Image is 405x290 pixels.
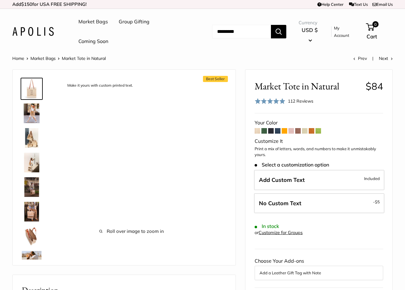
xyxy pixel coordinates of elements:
a: Market Bags [78,17,108,26]
img: Market Tote in Natural [22,202,42,221]
a: Market Tote in Natural [21,102,43,124]
a: description_Water resistant inner liner. [21,225,43,247]
a: Customize for Groups [259,230,303,235]
a: Coming Soon [78,37,108,46]
img: description_Make it yours with custom printed text. [22,79,42,99]
span: Add Custom Text [259,176,305,183]
a: description_The Original Market bag in its 4 native styles [21,127,43,149]
a: Group Gifting [119,17,149,26]
button: Search [271,25,286,38]
span: 0 [372,21,379,27]
span: Currency [299,18,321,27]
div: Customize It [255,137,383,146]
div: Choose Your Add-ons [255,257,383,280]
a: Email Us [372,2,393,7]
span: Best Seller [203,76,228,82]
button: Add a Leather Gift Tag with Note [260,269,378,276]
a: Market Tote in Natural [21,176,43,198]
span: Market Tote in Natural [62,56,106,61]
img: Market Tote in Natural [22,177,42,197]
span: 112 Reviews [288,98,313,104]
a: Home [12,56,24,61]
span: Roll over image to zoom in [62,227,201,236]
img: description_The Original Market bag in its 4 native styles [22,128,42,148]
div: or [255,229,303,237]
a: 0 Cart [367,22,393,41]
a: description_Make it yours with custom printed text. [21,78,43,100]
img: Market Tote in Natural [22,104,42,123]
span: - [373,198,380,206]
nav: Breadcrumb [12,54,106,62]
a: My Account [334,24,355,39]
span: Select a customization option [255,162,329,168]
span: Market Tote in Natural [255,80,361,92]
div: Make it yours with custom printed text. [64,81,136,90]
label: Add Custom Text [254,170,384,190]
a: Market Tote in Natural [21,201,43,223]
a: Text Us [349,2,368,7]
span: $84 [366,80,383,92]
span: Included [364,175,380,182]
p: Print a mix of letters, words, and numbers to make it unmistakably yours. [255,146,383,158]
a: Help Center [317,2,343,7]
img: description_Water resistant inner liner. [22,226,42,246]
img: description_Effortless style that elevates every moment [22,153,42,172]
label: Leave Blank [254,193,384,214]
span: USD $ [302,27,318,33]
input: Search... [212,25,271,38]
span: $150 [21,1,32,7]
a: Next [379,56,393,61]
div: Your Color [255,118,383,127]
img: Apolis [12,27,54,36]
a: Market Bags [30,56,56,61]
img: Market Tote in Natural [22,251,42,271]
span: Cart [367,33,377,40]
a: description_Effortless style that elevates every moment [21,151,43,174]
span: $5 [375,199,380,204]
a: Prev [353,56,367,61]
button: USD $ [299,25,321,45]
a: Market Tote in Natural [21,250,43,272]
span: No Custom Text [259,200,301,207]
span: In stock [255,223,279,229]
